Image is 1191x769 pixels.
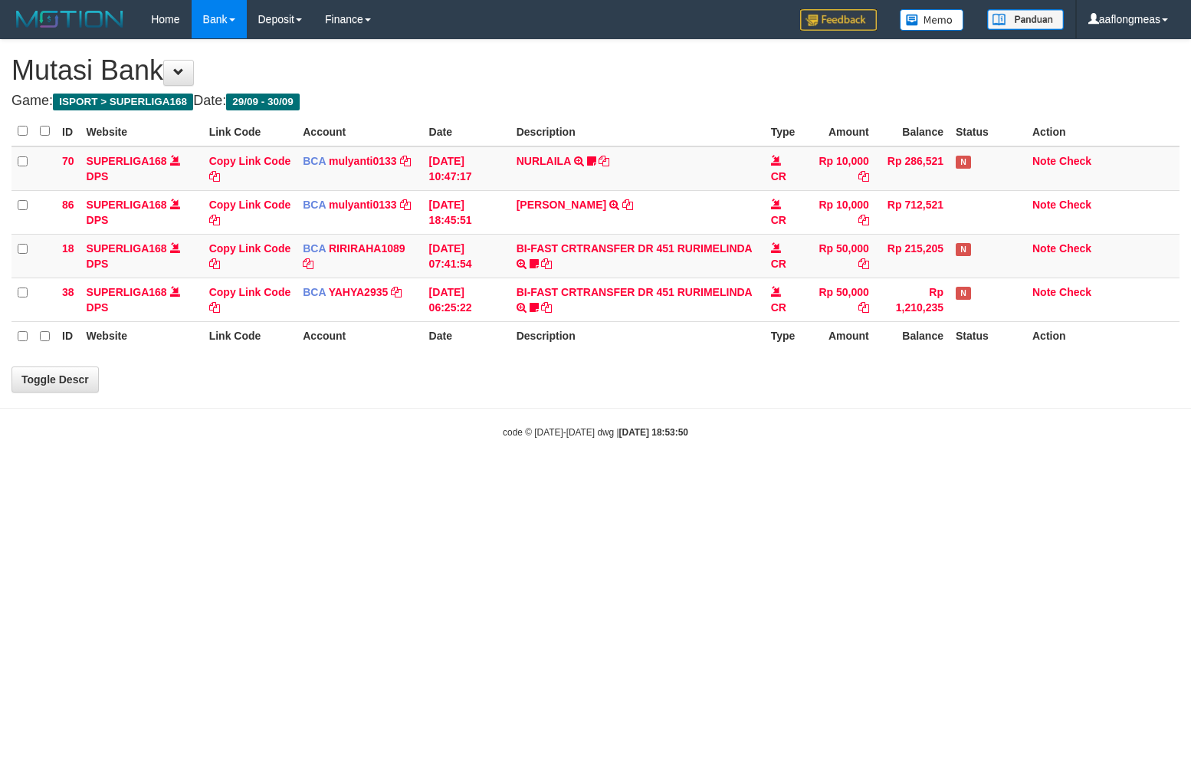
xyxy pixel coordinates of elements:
[875,278,950,321] td: Rp 1,210,235
[11,55,1180,86] h1: Mutasi Bank
[80,190,203,234] td: DPS
[875,321,950,351] th: Balance
[87,155,167,167] a: SUPERLIGA168
[62,242,74,255] span: 18
[875,234,950,278] td: Rp 215,205
[203,321,297,351] th: Link Code
[900,9,964,31] img: Button%20Memo.svg
[303,199,326,211] span: BCA
[423,321,510,351] th: Date
[805,190,875,234] td: Rp 10,000
[423,146,510,191] td: [DATE] 10:47:17
[805,234,875,278] td: Rp 50,000
[87,286,167,298] a: SUPERLIGA168
[1026,321,1180,351] th: Action
[800,9,877,31] img: Feedback.jpg
[329,242,405,255] a: RIRIRAHA1089
[423,117,510,146] th: Date
[80,278,203,321] td: DPS
[771,214,786,226] span: CR
[956,287,971,300] span: Has Note
[423,190,510,234] td: [DATE] 18:45:51
[1059,286,1091,298] a: Check
[209,155,291,182] a: Copy Link Code
[771,301,786,314] span: CR
[62,199,74,211] span: 86
[423,278,510,321] td: [DATE] 06:25:22
[423,234,510,278] td: [DATE] 07:41:54
[1059,242,1091,255] a: Check
[510,117,765,146] th: Description
[80,321,203,351] th: Website
[209,242,291,270] a: Copy Link Code
[329,286,389,298] a: YAHYA2935
[956,156,971,169] span: Has Note
[297,117,422,146] th: Account
[619,427,688,438] strong: [DATE] 18:53:50
[303,242,326,255] span: BCA
[297,321,422,351] th: Account
[1032,199,1056,211] a: Note
[87,242,167,255] a: SUPERLIGA168
[209,286,291,314] a: Copy Link Code
[62,155,74,167] span: 70
[805,146,875,191] td: Rp 10,000
[1059,155,1091,167] a: Check
[11,366,99,393] a: Toggle Descr
[510,234,765,278] td: BI-FAST CRTRANSFER DR 451 RURIMELINDA
[80,146,203,191] td: DPS
[329,155,397,167] a: mulyanti0133
[950,117,1026,146] th: Status
[56,321,80,351] th: ID
[875,190,950,234] td: Rp 712,521
[875,117,950,146] th: Balance
[517,155,571,167] a: NURLAILA
[805,117,875,146] th: Amount
[329,199,397,211] a: mulyanti0133
[80,234,203,278] td: DPS
[1059,199,1091,211] a: Check
[11,8,128,31] img: MOTION_logo.png
[1032,242,1056,255] a: Note
[226,94,300,110] span: 29/09 - 30/09
[1032,286,1056,298] a: Note
[503,427,688,438] small: code © [DATE]-[DATE] dwg |
[303,155,326,167] span: BCA
[805,321,875,351] th: Amount
[987,9,1064,30] img: panduan.png
[303,286,326,298] span: BCA
[53,94,193,110] span: ISPORT > SUPERLIGA168
[950,321,1026,351] th: Status
[1026,117,1180,146] th: Action
[11,94,1180,109] h4: Game: Date:
[87,199,167,211] a: SUPERLIGA168
[80,117,203,146] th: Website
[771,258,786,270] span: CR
[56,117,80,146] th: ID
[765,117,805,146] th: Type
[517,199,606,211] a: [PERSON_NAME]
[203,117,297,146] th: Link Code
[510,278,765,321] td: BI-FAST CRTRANSFER DR 451 RURIMELINDA
[1032,155,1056,167] a: Note
[771,170,786,182] span: CR
[209,199,291,226] a: Copy Link Code
[956,243,971,256] span: Has Note
[805,278,875,321] td: Rp 50,000
[765,321,805,351] th: Type
[62,286,74,298] span: 38
[875,146,950,191] td: Rp 286,521
[510,321,765,351] th: Description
